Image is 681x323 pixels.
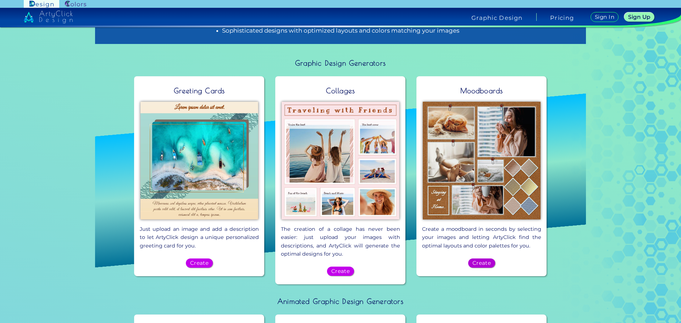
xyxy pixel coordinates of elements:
[95,294,586,309] h2: Animated Graphic Design Generators
[473,261,490,266] h5: Create
[596,15,614,20] h5: Sign In
[191,261,207,266] h5: Create
[170,83,229,99] h2: Greeting Cards
[626,13,653,21] a: Sign Up
[322,83,359,99] h2: Collages
[328,267,353,275] a: Create
[95,55,586,71] h2: Graphic Design Generators
[24,11,73,23] img: artyclick_design_logo_white_combined_path.svg
[457,83,507,99] h2: Moodboards
[471,15,522,21] h4: Graphic Design
[470,259,494,267] a: Create
[420,223,544,250] p: Create a moodboard in seconds by selecting your images and letting ArtyClick find the optimal lay...
[222,26,459,35] p: Sophisticated designs with optimized layouts and colors matching your images
[550,15,574,21] a: Pricing
[187,259,211,267] a: Create
[630,15,649,20] h5: Sign Up
[65,1,86,7] img: ArtyClick Colors logo
[137,223,261,250] p: Just upload an image and add a description to let ArtyClick design a unique personalized greeting...
[278,223,403,258] p: The creation of a collage has never been easier: just upload your images with descriptions, and A...
[592,12,618,22] a: Sign In
[332,269,349,274] h5: Create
